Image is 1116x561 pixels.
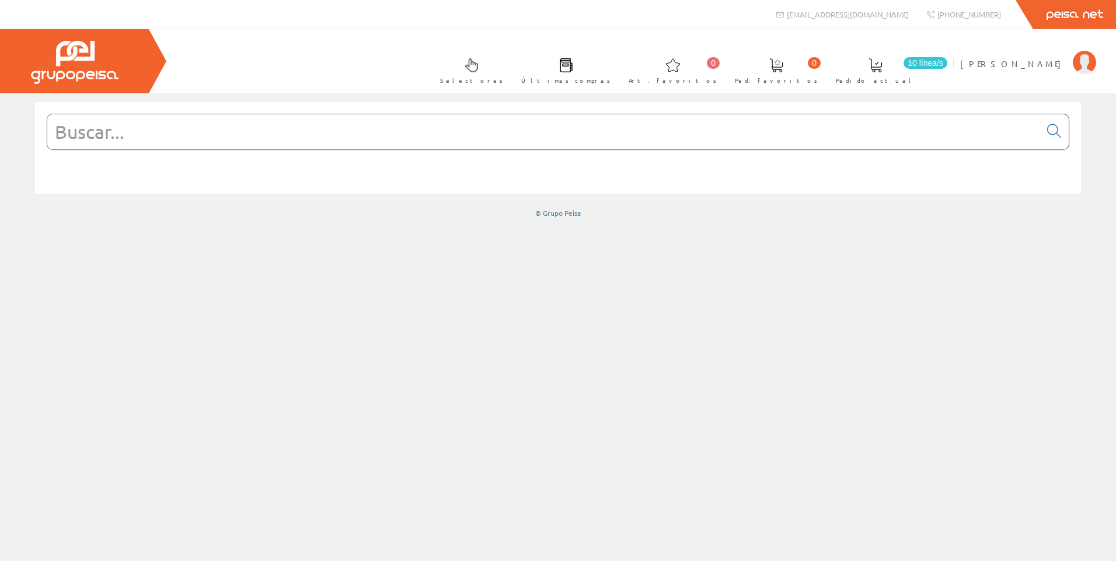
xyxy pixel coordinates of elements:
span: 0 [707,57,720,69]
a: [PERSON_NAME] [960,48,1096,59]
span: Art. favoritos [629,75,717,86]
span: Selectores [440,75,503,86]
img: Grupo Peisa [31,41,118,84]
span: [PERSON_NAME] [960,58,1067,69]
span: Últimas compras [521,75,611,86]
span: [EMAIL_ADDRESS][DOMAIN_NAME] [787,9,909,19]
div: © Grupo Peisa [35,208,1081,218]
a: 10 línea/s Pedido actual [824,48,950,91]
span: Ped. favoritos [735,75,818,86]
a: Últimas compras [510,48,616,91]
span: 10 línea/s [904,57,947,69]
a: Selectores [428,48,509,91]
input: Buscar... [47,114,1040,149]
span: [PHONE_NUMBER] [937,9,1001,19]
span: Pedido actual [836,75,915,86]
span: 0 [808,57,821,69]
